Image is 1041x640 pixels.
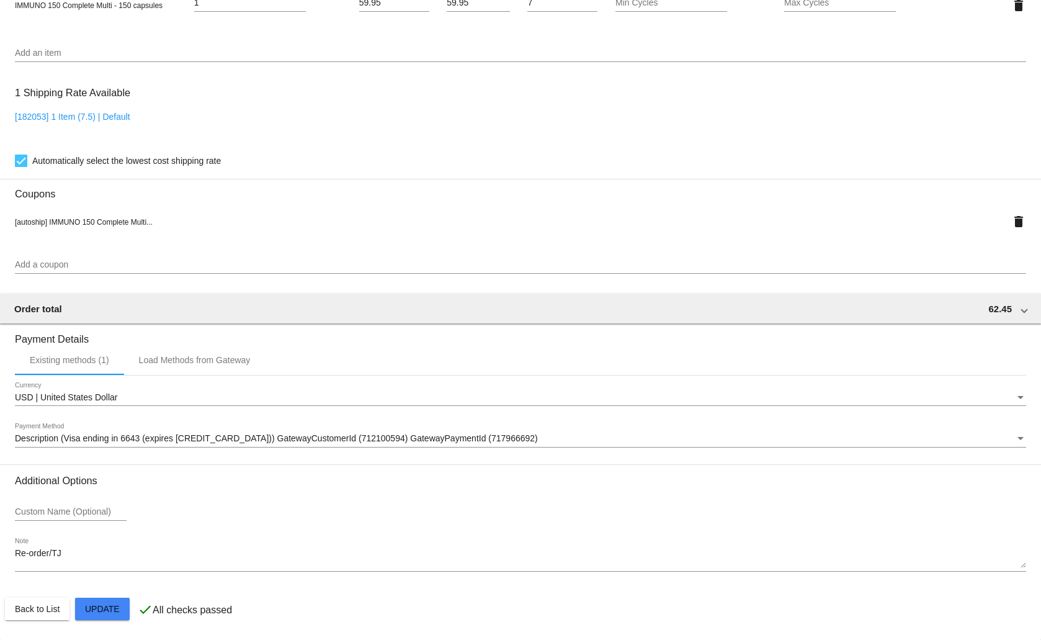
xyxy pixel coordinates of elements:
span: Update [85,604,120,614]
mat-select: Payment Method [15,434,1026,444]
span: Back to List [15,604,60,614]
div: Load Methods from Gateway [139,355,251,365]
mat-icon: check [138,602,153,617]
h3: Coupons [15,179,1026,200]
span: 62.45 [988,304,1012,314]
button: Back to List [5,598,69,620]
button: Update [75,598,130,620]
a: [182053] 1 Item (7.5) | Default [15,112,130,122]
mat-icon: delete [1011,214,1026,229]
span: Order total [14,304,62,314]
p: All checks passed [153,605,232,616]
h3: Additional Options [15,475,1026,487]
span: IMMUNO 150 Complete Multi - 150 capsules [15,1,163,10]
span: Automatically select the lowest cost shipping rate [32,153,221,168]
span: USD | United States Dollar [15,392,117,402]
h3: Payment Details [15,324,1026,345]
mat-select: Currency [15,393,1026,403]
div: Existing methods (1) [30,355,109,365]
h3: 1 Shipping Rate Available [15,79,130,106]
input: Add a coupon [15,260,1026,270]
input: Add an item [15,48,1026,58]
span: [autoship] IMMUNO 150 Complete Multi... [15,218,153,227]
span: Description (Visa ending in 6643 (expires [CREDIT_CARD_DATA])) GatewayCustomerId (712100594) Gate... [15,433,538,443]
input: Custom Name (Optional) [15,507,127,517]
